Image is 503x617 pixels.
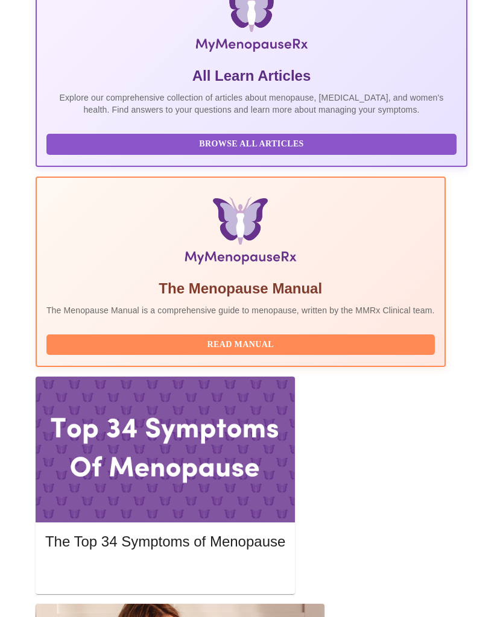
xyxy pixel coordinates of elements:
h5: The Menopause Manual [46,279,435,298]
h5: The Top 34 Symptoms of Menopause [45,532,285,551]
button: Read More [45,563,285,584]
p: Explore our comprehensive collection of articles about menopause, [MEDICAL_DATA], and women's hea... [46,92,457,116]
a: Read Manual [46,339,438,349]
img: Menopause Manual [108,197,373,269]
span: Read More [57,566,273,581]
button: Read Manual [46,334,435,355]
span: Read Manual [59,337,423,352]
p: The Menopause Manual is a comprehensive guide to menopause, written by the MMRx Clinical team. [46,304,435,316]
a: Read More [45,567,288,577]
button: Browse All Articles [46,134,457,155]
h5: All Learn Articles [46,66,457,86]
span: Browse All Articles [59,137,444,152]
a: Browse All Articles [46,138,460,148]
